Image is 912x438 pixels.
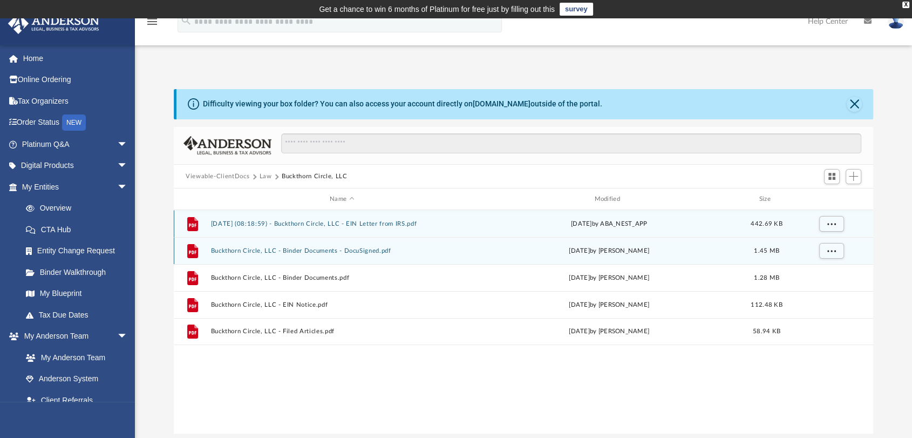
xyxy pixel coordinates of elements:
div: id [179,194,206,204]
span: arrow_drop_down [117,133,139,156]
a: survey [560,3,593,16]
div: Modified [478,194,740,204]
button: Buckthorn Circle, LLC [282,172,348,181]
span: 112.48 KB [751,302,782,308]
button: Close [847,97,862,112]
button: Buckthorn Circle, LLC - Binder Documents - DocuSigned.pdf [211,247,473,254]
span: 1.28 MB [754,275,779,281]
a: Entity Change Request [15,240,144,262]
a: Client Referrals [15,389,139,411]
div: Size [745,194,788,204]
a: CTA Hub [15,219,144,240]
button: Buckthorn Circle, LLC - Filed Articles.pdf [211,328,473,335]
button: More options [819,216,844,232]
div: Get a chance to win 6 months of Platinum for free just by filling out this [319,3,555,16]
button: Law [260,172,272,181]
a: Order StatusNEW [8,112,144,134]
a: My Anderson Teamarrow_drop_down [8,326,139,347]
a: Binder Walkthrough [15,261,144,283]
a: [DOMAIN_NAME] [473,99,530,108]
div: [DATE] by [PERSON_NAME] [478,300,740,310]
i: menu [146,15,159,28]
span: arrow_drop_down [117,176,139,198]
a: Tax Due Dates [15,304,144,326]
span: 58.94 KB [753,328,780,334]
input: Search files and folders [281,133,861,154]
i: search [180,15,192,26]
a: My Anderson Team [15,347,133,368]
div: [DATE] by [PERSON_NAME] [478,273,740,283]
a: Tax Organizers [8,90,144,112]
span: 442.69 KB [751,221,782,227]
button: Buckthorn Circle, LLC - Binder Documents.pdf [211,274,473,281]
div: [DATE] by [PERSON_NAME] [478,246,740,256]
button: Add [846,169,862,184]
button: Switch to Grid View [824,169,840,184]
div: close [902,2,909,8]
div: [DATE] by [PERSON_NAME] [478,327,740,336]
a: Overview [15,198,144,219]
a: Digital Productsarrow_drop_down [8,155,144,177]
div: Difficulty viewing your box folder? You can also access your account directly on outside of the p... [203,98,602,110]
div: grid [174,210,873,434]
a: Online Ordering [8,69,144,91]
a: Anderson System [15,368,139,390]
span: 1.45 MB [754,248,779,254]
span: arrow_drop_down [117,326,139,348]
a: Platinum Q&Aarrow_drop_down [8,133,144,155]
div: id [793,194,868,204]
button: Buckthorn Circle, LLC - EIN Notice.pdf [211,301,473,308]
a: My Blueprint [15,283,139,305]
div: [DATE] by ABA_NEST_APP [478,219,740,229]
a: menu [146,21,159,28]
div: Name [210,194,473,204]
div: NEW [62,114,86,131]
button: More options [819,243,844,259]
a: Home [8,48,144,69]
button: Viewable-ClientDocs [186,172,249,181]
button: [DATE] (08:18:59) - Buckthorn Circle, LLC - EIN Letter from IRS.pdf [211,220,473,227]
img: User Pic [888,14,904,29]
a: My Entitiesarrow_drop_down [8,176,144,198]
span: arrow_drop_down [117,155,139,177]
img: Anderson Advisors Platinum Portal [5,13,103,34]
